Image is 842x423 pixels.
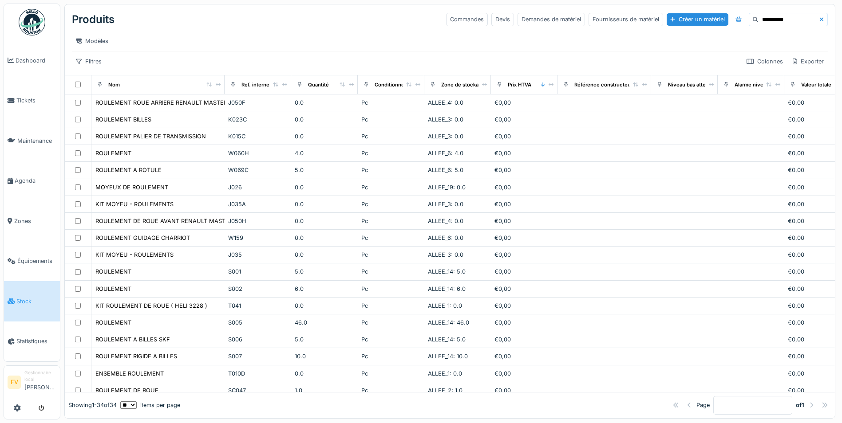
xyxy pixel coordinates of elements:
div: Quantité [308,81,329,89]
a: Tickets [4,81,60,121]
strong: of 1 [796,401,804,409]
div: €0,00 [494,200,554,208]
span: ALLEE_4: 0.0 [428,99,463,106]
div: items per page [120,401,180,409]
div: 0.0 [295,302,354,310]
div: Pc [361,267,421,276]
div: Nom [108,81,120,89]
div: 5.0 [295,335,354,344]
div: Pc [361,217,421,225]
span: ALLEE_1: 0.0 [428,302,462,309]
div: K015C [228,132,288,141]
span: ALLEE_3: 0.0 [428,116,463,123]
span: ALLEE_6: 4.0 [428,150,463,157]
div: €0,00 [494,386,554,395]
li: FV [8,376,21,389]
div: Produits [72,8,115,31]
div: 0.0 [295,369,354,378]
span: ALLEE_6: 0.0 [428,235,463,241]
div: ROULEMENT A ROTULE [95,166,162,174]
a: Stock [4,281,60,321]
div: Modèles [72,35,112,47]
span: ALLEE_14: 46.0 [428,319,469,326]
div: MOYEUX DE ROULEMENT [95,183,168,192]
div: Gestionnaire local [24,369,56,383]
div: W159 [228,234,288,242]
div: Pc [361,115,421,124]
div: ROULEMENT [95,318,131,327]
div: ROULEMENT ROUE ARRIERE RENAULT MASTER [95,98,227,107]
div: Conditionnement [375,81,417,89]
div: Niveau bas atteint ? [668,81,716,89]
div: Pc [361,285,421,293]
div: Pc [361,98,421,107]
a: Zones [4,201,60,241]
span: Maintenance [17,137,56,145]
div: €0,00 [494,335,554,344]
a: Équipements [4,241,60,282]
span: Tickets [16,96,56,105]
div: ROULEMENT DE ROUE [95,386,158,395]
div: 0.0 [295,183,354,192]
div: W060H [228,149,288,157]
div: €0,00 [494,234,554,242]
div: 1.0 [295,386,354,395]
div: ROULEMENT DE ROUE AVANT RENAULT MASTER [95,217,233,225]
span: Statistiques [16,337,56,345]
div: €0,00 [494,369,554,378]
div: J035A [228,200,288,208]
div: Exporter [789,55,828,68]
div: Filtres [72,55,106,68]
div: KIT ROULEMENT DE ROUE ( HELI 3228 ) [95,302,207,310]
span: Dashboard [16,56,56,65]
div: J050H [228,217,288,225]
div: ROULEMENT [95,285,131,293]
img: Badge_color-CXgf-gQk.svg [19,9,45,35]
div: Pc [361,251,421,259]
div: 5.0 [295,166,354,174]
div: €0,00 [494,183,554,192]
div: Pc [361,132,421,141]
div: 10.0 [295,352,354,360]
a: FV Gestionnaire local[PERSON_NAME] [8,369,56,397]
div: 0.0 [295,251,354,259]
div: €0,00 [494,267,554,276]
span: ALLEE_19: 0.0 [428,184,466,191]
div: €0,00 [494,251,554,259]
div: Pc [361,166,421,174]
div: ROULEMENT [95,149,131,157]
div: €0,00 [494,132,554,141]
div: €0,00 [494,285,554,293]
span: ALLEE_3: 0.0 [428,201,463,208]
div: KIT MOYEU - ROULEMENTS [95,251,174,259]
div: Référence constructeur [574,81,632,89]
a: Agenda [4,161,60,201]
div: S006 [228,335,288,344]
div: ROULEMENT GUIDAGE CHARRIOT [95,234,190,242]
span: ALLEE_4: 0.0 [428,218,463,224]
div: W069C [228,166,288,174]
div: J050F [228,98,288,107]
div: K023C [228,115,288,124]
a: Maintenance [4,121,60,161]
div: Pc [361,149,421,157]
span: Équipements [17,257,56,265]
div: ENSEMBLE ROULEMENT [95,369,164,378]
div: Devis [491,13,514,26]
div: ROULEMENT [95,267,131,276]
div: ROULEMENT PALIER DE TRANSMISSION [95,132,206,141]
li: [PERSON_NAME] [24,369,56,395]
div: Pc [361,234,421,242]
div: S005 [228,318,288,327]
div: Pc [361,318,421,327]
span: ALLEE_14: 5.0 [428,336,466,343]
span: ALLEE_1: 0.0 [428,370,462,377]
div: Pc [361,200,421,208]
div: J035 [228,251,288,259]
div: ROULEMENT RIGIDE A BILLES [95,352,177,360]
div: 0.0 [295,217,354,225]
div: Pc [361,335,421,344]
span: ALLEE_3: 0.0 [428,251,463,258]
div: S002 [228,285,288,293]
div: Pc [361,183,421,192]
